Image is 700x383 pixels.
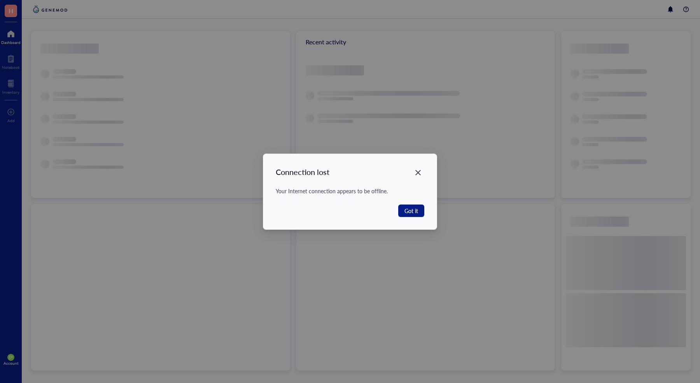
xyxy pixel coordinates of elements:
[404,206,418,215] span: Got it
[276,187,424,195] div: Your Internet connection appears to be offline.
[276,166,329,177] div: Connection lost
[398,205,424,217] button: Got it
[412,166,424,179] button: Close
[412,168,424,177] span: Close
